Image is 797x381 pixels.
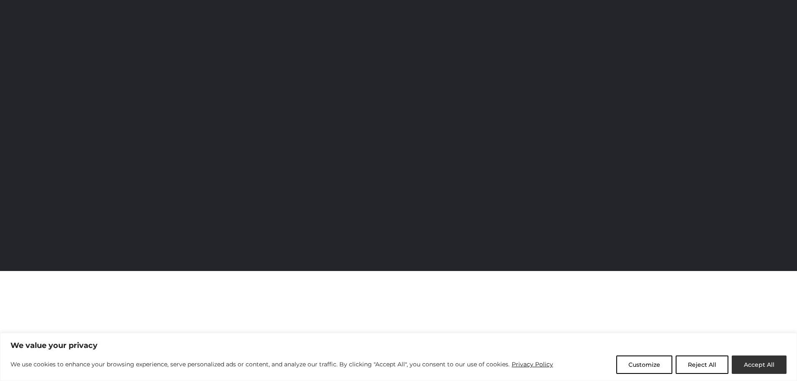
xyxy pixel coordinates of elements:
[732,355,787,374] button: Accept All
[676,355,728,374] button: Reject All
[616,355,672,374] button: Customize
[10,340,787,350] p: We value your privacy
[10,359,554,369] p: We use cookies to enhance your browsing experience, serve personalized ads or content, and analyz...
[511,359,554,369] a: Privacy Policy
